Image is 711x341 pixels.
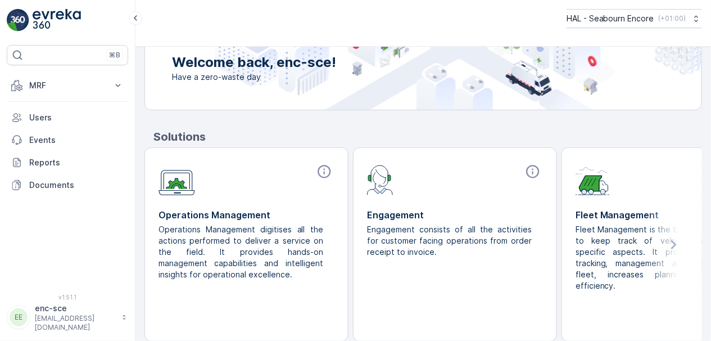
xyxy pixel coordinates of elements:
[109,51,120,60] p: ⌘B
[7,9,29,32] img: logo
[158,208,334,222] p: Operations Management
[7,151,128,174] a: Reports
[158,224,325,280] p: Operations Management digitises all the actions performed to deliver a service on the field. It p...
[35,303,116,314] p: enc-sce
[7,174,128,196] a: Documents
[172,53,336,71] p: Welcome back, enc-sce!
[29,134,124,146] p: Events
[158,164,195,196] img: module-icon
[367,164,393,195] img: module-icon
[7,106,128,129] a: Users
[172,71,336,83] span: Have a zero-waste day
[33,9,81,32] img: logo_light-DOdMpM7g.png
[29,112,124,123] p: Users
[567,13,654,24] p: HAL - Seabourn Encore
[7,303,128,332] button: EEenc-sce[EMAIL_ADDRESS][DOMAIN_NAME]
[7,74,128,97] button: MRF
[367,224,534,258] p: Engagement consists of all the activities for customer facing operations from order receipt to in...
[367,208,543,222] p: Engagement
[7,129,128,151] a: Events
[567,9,702,28] button: HAL - Seabourn Encore(+01:00)
[29,80,106,91] p: MRF
[29,157,124,168] p: Reports
[576,164,610,195] img: module-icon
[29,180,124,191] p: Documents
[10,308,28,326] div: EE
[7,294,128,300] span: v 1.51.1
[35,314,116,332] p: [EMAIL_ADDRESS][DOMAIN_NAME]
[659,14,686,23] p: ( +01:00 )
[153,128,702,145] p: Solutions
